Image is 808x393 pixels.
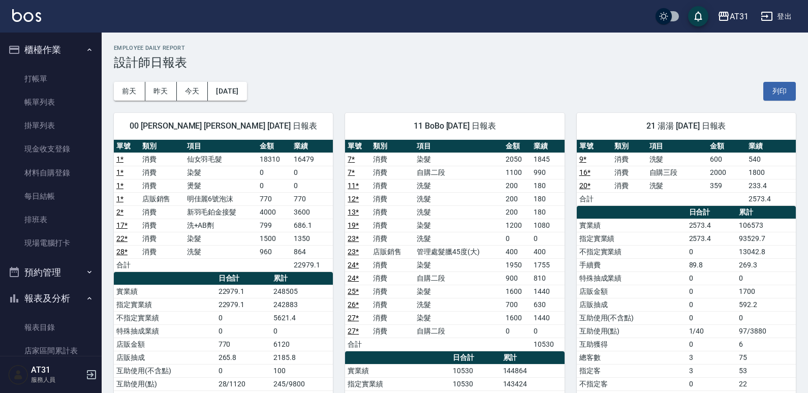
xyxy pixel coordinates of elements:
[503,219,531,232] td: 1200
[503,245,531,258] td: 400
[736,271,796,285] td: 0
[370,285,414,298] td: 消費
[271,324,333,338] td: 0
[707,166,746,179] td: 2000
[345,377,450,390] td: 指定實業績
[370,232,414,245] td: 消費
[531,285,564,298] td: 1440
[370,298,414,311] td: 消費
[647,153,708,166] td: 洗髮
[140,166,184,179] td: 消費
[589,121,784,131] span: 21 湯湯 [DATE] 日報表
[216,351,271,364] td: 265.8
[687,219,737,232] td: 2573.4
[414,311,503,324] td: 染髮
[503,192,531,205] td: 200
[746,192,796,205] td: 2573.4
[687,377,737,390] td: 0
[531,232,564,245] td: 0
[291,205,333,219] td: 3600
[184,166,258,179] td: 染髮
[736,298,796,311] td: 592.2
[503,140,531,153] th: 金額
[4,137,98,161] a: 現金收支登錄
[687,351,737,364] td: 3
[736,285,796,298] td: 1700
[291,166,333,179] td: 0
[577,285,687,298] td: 店販金額
[184,219,258,232] td: 洗+AB劑
[577,258,687,271] td: 手續費
[746,166,796,179] td: 1800
[687,206,737,219] th: 日合計
[257,166,291,179] td: 0
[577,377,687,390] td: 不指定客
[114,351,216,364] td: 店販抽成
[577,271,687,285] td: 特殊抽成業績
[501,377,565,390] td: 143424
[370,140,414,153] th: 類別
[503,232,531,245] td: 0
[730,10,749,23] div: AT31
[31,375,83,384] p: 服務人員
[257,192,291,205] td: 770
[736,311,796,324] td: 0
[736,245,796,258] td: 13042.8
[257,153,291,166] td: 18310
[687,311,737,324] td: 0
[184,140,258,153] th: 項目
[114,258,140,271] td: 合計
[687,258,737,271] td: 89.8
[736,364,796,377] td: 53
[707,153,746,166] td: 600
[414,166,503,179] td: 自購二段
[687,271,737,285] td: 0
[414,258,503,271] td: 染髮
[531,179,564,192] td: 180
[126,121,321,131] span: 00 [PERSON_NAME] [PERSON_NAME] [DATE] 日報表
[736,206,796,219] th: 累計
[370,179,414,192] td: 消費
[257,140,291,153] th: 金額
[687,364,737,377] td: 3
[757,7,796,26] button: 登出
[216,324,271,338] td: 0
[531,153,564,166] td: 1845
[736,219,796,232] td: 106573
[291,219,333,232] td: 686.1
[414,192,503,205] td: 洗髮
[707,140,746,153] th: 金額
[370,153,414,166] td: 消費
[145,82,177,101] button: 昨天
[114,55,796,70] h3: 設計師日報表
[370,258,414,271] td: 消費
[216,272,271,285] th: 日合計
[736,338,796,351] td: 6
[531,219,564,232] td: 1080
[414,140,503,153] th: 項目
[577,219,687,232] td: 實業績
[577,298,687,311] td: 店販抽成
[577,140,612,153] th: 單號
[414,179,503,192] td: 洗髮
[503,311,531,324] td: 1600
[4,208,98,231] a: 排班表
[31,365,83,375] h5: AT31
[4,259,98,286] button: 預約管理
[414,205,503,219] td: 洗髮
[4,231,98,255] a: 現場電腦打卡
[414,232,503,245] td: 洗髮
[503,179,531,192] td: 200
[531,298,564,311] td: 630
[531,140,564,153] th: 業績
[370,205,414,219] td: 消費
[577,232,687,245] td: 指定實業績
[577,245,687,258] td: 不指定實業績
[687,338,737,351] td: 0
[271,364,333,377] td: 100
[370,192,414,205] td: 消費
[216,311,271,324] td: 0
[746,140,796,153] th: 業績
[612,140,647,153] th: 類別
[577,140,796,206] table: a dense table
